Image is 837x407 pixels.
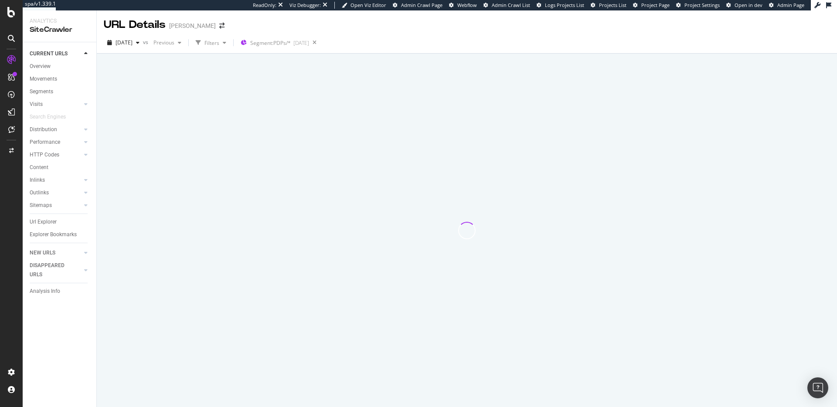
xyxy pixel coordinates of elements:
[116,39,133,46] span: 2025 Oct. 5th
[492,2,530,8] span: Admin Crawl List
[104,17,166,32] div: URL Details
[219,23,225,29] div: arrow-right-arrow-left
[30,230,90,239] a: Explorer Bookmarks
[393,2,442,9] a: Admin Crawl Page
[30,17,89,25] div: Analytics
[150,36,185,50] button: Previous
[641,2,670,8] span: Project Page
[457,2,477,8] span: Webflow
[676,2,720,9] a: Project Settings
[30,261,74,279] div: DISAPPEARED URLS
[342,2,386,9] a: Open Viz Editor
[30,163,48,172] div: Content
[30,150,82,159] a: HTTP Codes
[30,75,57,84] div: Movements
[545,2,584,8] span: Logs Projects List
[30,100,82,109] a: Visits
[30,87,53,96] div: Segments
[537,2,584,9] a: Logs Projects List
[483,2,530,9] a: Admin Crawl List
[30,112,66,122] div: Search Engines
[350,2,386,8] span: Open Viz Editor
[30,100,43,109] div: Visits
[30,62,51,71] div: Overview
[104,36,143,50] button: [DATE]
[30,25,89,35] div: SiteCrawler
[599,2,626,8] span: Projects List
[30,287,90,296] a: Analysis Info
[30,217,90,227] a: Url Explorer
[30,188,82,197] a: Outlinks
[192,36,230,50] button: Filters
[735,2,762,8] span: Open in dev
[30,188,49,197] div: Outlinks
[726,2,762,9] a: Open in dev
[449,2,477,9] a: Webflow
[289,2,321,9] div: Viz Debugger:
[30,112,75,122] a: Search Engines
[30,287,60,296] div: Analysis Info
[169,21,216,30] div: [PERSON_NAME]
[30,150,59,159] div: HTTP Codes
[204,39,219,47] div: Filters
[769,2,804,9] a: Admin Page
[250,39,291,47] span: Segment: PDPs/*
[30,176,45,185] div: Inlinks
[30,163,90,172] a: Content
[30,138,60,147] div: Performance
[143,38,150,46] span: vs
[30,201,52,210] div: Sitemaps
[30,217,57,227] div: Url Explorer
[30,49,82,58] a: CURRENT URLS
[30,125,57,134] div: Distribution
[807,377,828,398] div: Open Intercom Messenger
[30,230,77,239] div: Explorer Bookmarks
[401,2,442,8] span: Admin Crawl Page
[30,201,82,210] a: Sitemaps
[30,176,82,185] a: Inlinks
[293,39,309,47] div: [DATE]
[30,49,68,58] div: CURRENT URLS
[30,75,90,84] a: Movements
[30,261,82,279] a: DISAPPEARED URLS
[777,2,804,8] span: Admin Page
[30,248,82,258] a: NEW URLS
[30,248,55,258] div: NEW URLS
[30,138,82,147] a: Performance
[30,125,82,134] a: Distribution
[30,62,90,71] a: Overview
[237,36,309,50] button: Segment:PDPs/*[DATE]
[633,2,670,9] a: Project Page
[150,39,174,46] span: Previous
[684,2,720,8] span: Project Settings
[253,2,276,9] div: ReadOnly:
[30,87,90,96] a: Segments
[591,2,626,9] a: Projects List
